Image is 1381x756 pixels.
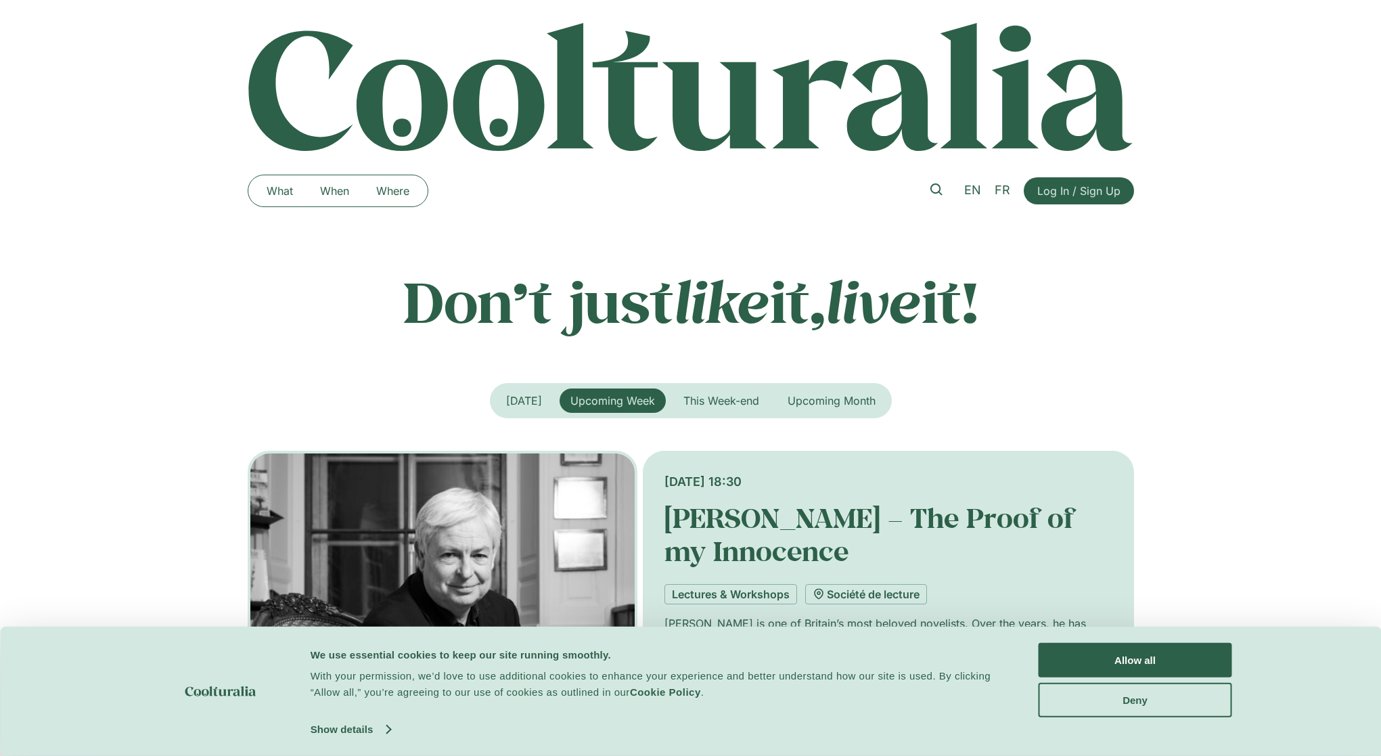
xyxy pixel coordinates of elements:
span: [DATE] [506,394,542,407]
p: [PERSON_NAME] is one of Britain’s most beloved novelists. Over the years, he has received numerou... [664,615,1112,648]
a: Société de lecture [805,584,927,604]
a: FR [988,181,1017,200]
span: EN [964,183,981,197]
span: . [701,686,704,698]
a: Log In / Sign Up [1024,177,1134,204]
a: What [253,180,307,202]
a: [PERSON_NAME] – The Proof of my Innocence [664,500,1074,569]
a: EN [957,181,988,200]
a: Where [363,180,423,202]
span: Upcoming Week [570,394,655,407]
em: live [825,263,922,338]
a: Cookie Policy [630,686,701,698]
span: This Week-end [683,394,759,407]
a: Show details [311,719,390,740]
div: [DATE] 18:30 [664,472,1112,491]
button: Allow all [1039,643,1232,677]
div: We use essential cookies to keep our site running smoothly. [311,646,1008,663]
nav: Menu [253,180,423,202]
span: With your permission, we’d love to use additional cookies to enhance your experience and better u... [311,670,991,698]
span: Log In / Sign Up [1037,183,1120,199]
a: Lectures & Workshops [664,584,797,604]
a: When [307,180,363,202]
span: FR [995,183,1010,197]
em: like [674,263,770,338]
img: logo [185,686,256,696]
span: Upcoming Month [788,394,876,407]
p: Don’t just it, it! [248,267,1134,335]
button: Deny [1039,682,1232,717]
